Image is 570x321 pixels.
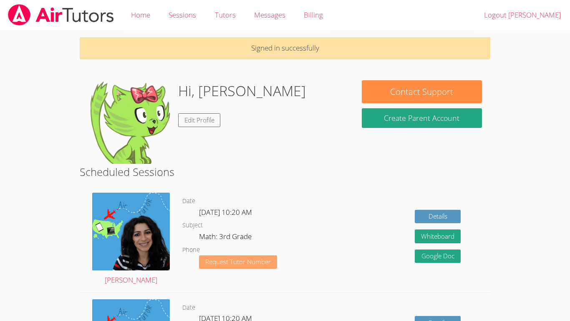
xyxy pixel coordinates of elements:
button: Create Parent Account [362,108,482,128]
span: [DATE] 10:20 AM [199,207,252,217]
button: Request Tutor Number [199,255,277,269]
img: default.png [88,80,172,164]
dt: Phone [182,245,200,255]
a: Google Doc [415,250,461,263]
img: airtutors_banner-c4298cdbf04f3fff15de1276eac7730deb9818008684d7c2e4769d2f7ddbe033.png [7,4,115,25]
span: Messages [254,10,285,20]
dt: Date [182,303,195,313]
a: Details [415,210,461,224]
button: Whiteboard [415,229,461,243]
button: Contact Support [362,80,482,103]
p: Signed in successfully [80,37,490,59]
a: Edit Profile [178,113,221,127]
dd: Math: 3rd Grade [199,231,253,245]
img: air%20tutor%20avatar.png [92,193,170,270]
dt: Subject [182,220,203,231]
span: Request Tutor Number [205,259,271,265]
h2: Scheduled Sessions [80,164,490,180]
dt: Date [182,196,195,206]
a: [PERSON_NAME] [92,193,170,286]
h1: Hi, [PERSON_NAME] [178,80,306,102]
